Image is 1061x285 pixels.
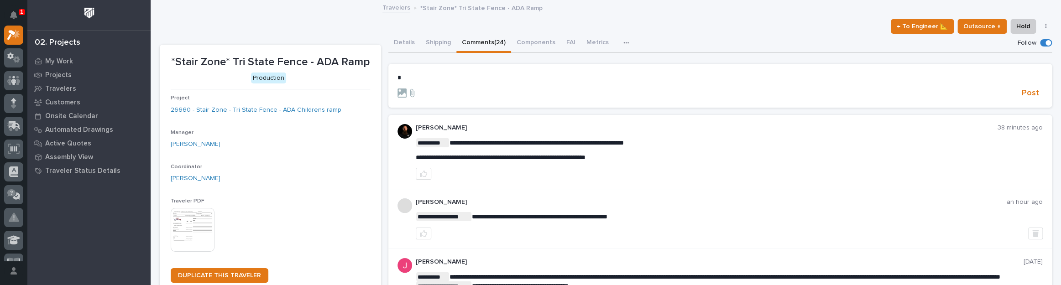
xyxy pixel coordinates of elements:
p: Follow [1018,39,1036,47]
button: Hold [1010,19,1036,34]
p: 1 [20,9,23,15]
button: Notifications [4,5,23,25]
p: [DATE] [1024,258,1043,266]
button: like this post [416,168,431,180]
button: Metrics [581,34,614,53]
a: Onsite Calendar [27,109,151,123]
button: Outsource ↑ [957,19,1007,34]
button: ← To Engineer 📐 [891,19,954,34]
button: Delete post [1028,228,1043,239]
a: [PERSON_NAME] [171,140,220,149]
p: [PERSON_NAME] [416,124,998,132]
span: Coordinator [171,164,202,170]
p: [PERSON_NAME] [416,258,1024,266]
button: FAI [561,34,581,53]
span: DUPLICATE THIS TRAVELER [178,272,261,279]
p: 38 minutes ago [998,124,1043,132]
p: an hour ago [1007,198,1043,206]
p: Travelers [45,85,76,93]
a: Travelers [27,82,151,95]
p: Onsite Calendar [45,112,98,120]
p: Active Quotes [45,140,91,148]
img: ACg8ocI-SXp0KwvcdjE4ZoRMyLsZRSgZqnEZt9q_hAaElEsh-D-asw=s96-c [397,258,412,273]
a: DUPLICATE THIS TRAVELER [171,268,268,283]
a: Active Quotes [27,136,151,150]
button: Comments (24) [456,34,511,53]
span: Hold [1016,21,1030,32]
span: Project [171,95,190,101]
a: Customers [27,95,151,109]
p: My Work [45,57,73,66]
a: Automated Drawings [27,123,151,136]
img: zmKUmRVDQjmBLfnAs97p [397,124,412,139]
button: like this post [416,228,431,239]
p: *Stair Zone* Tri State Fence - ADA Ramp [420,2,543,12]
p: Customers [45,98,80,107]
a: Projects [27,68,151,82]
a: Assembly View [27,150,151,164]
p: Projects [45,71,72,79]
button: Components [511,34,561,53]
a: My Work [27,54,151,68]
div: Notifications1 [11,11,23,26]
a: 26660 - Stair Zone - Tri State Fence - ADA Childrens ramp [171,105,341,115]
span: Post [1022,88,1039,98]
p: Automated Drawings [45,126,113,134]
span: Manager [171,130,193,135]
span: Traveler PDF [171,198,204,204]
button: Post [1018,88,1043,98]
span: ← To Engineer 📐 [897,21,948,32]
button: Shipping [420,34,456,53]
img: Workspace Logo [81,5,98,21]
p: Traveler Status Details [45,167,120,175]
p: [PERSON_NAME] [416,198,1007,206]
a: [PERSON_NAME] [171,174,220,183]
p: Assembly View [45,153,93,161]
span: Outsource ↑ [963,21,1001,32]
a: Traveler Status Details [27,164,151,177]
div: 02. Projects [35,38,80,48]
div: Production [251,73,286,84]
p: *Stair Zone* Tri State Fence - ADA Ramp [171,56,370,69]
a: Travelers [382,2,410,12]
button: Details [388,34,420,53]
